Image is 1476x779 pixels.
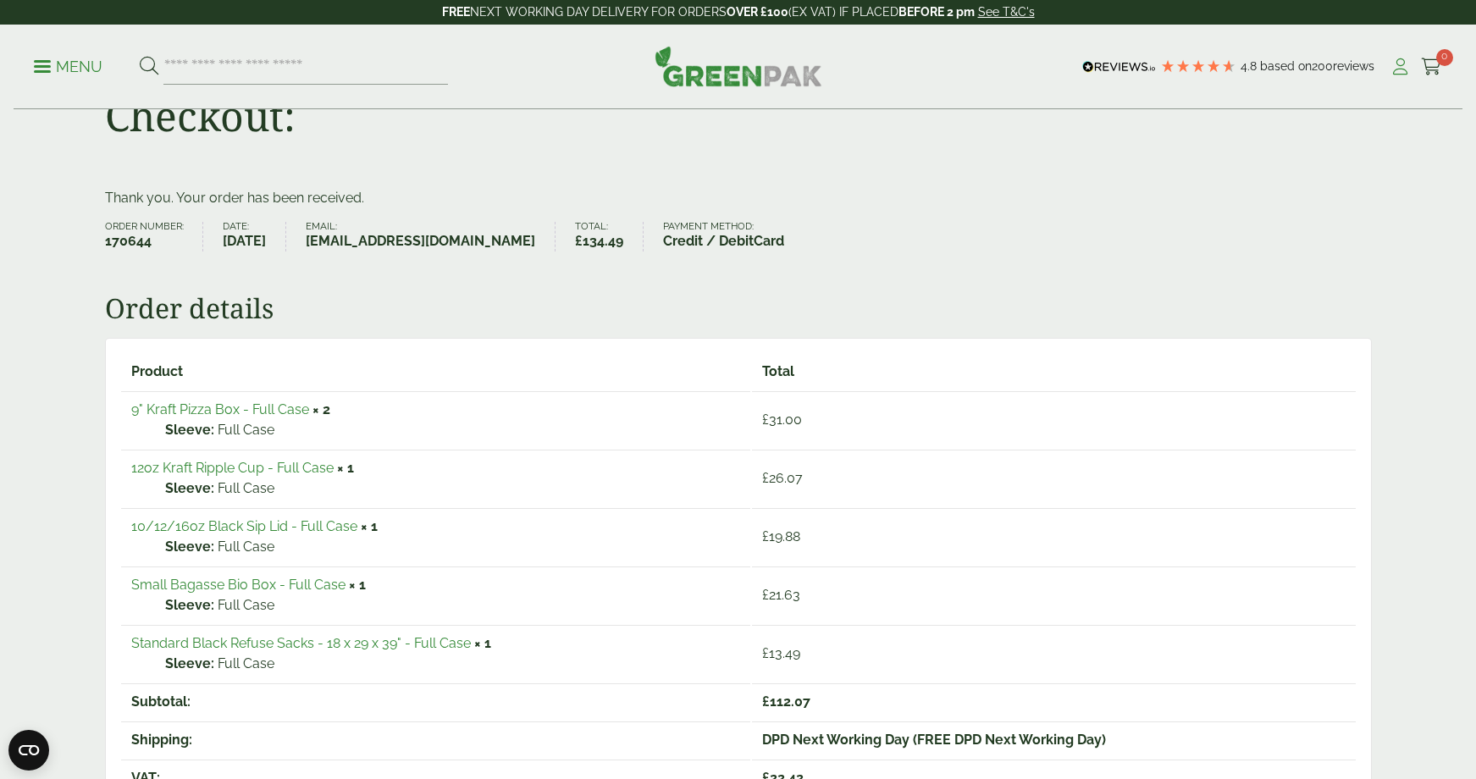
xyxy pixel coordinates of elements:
[762,587,800,603] bdi: 21.63
[655,46,822,86] img: GreenPak Supplies
[131,577,346,593] a: Small Bagasse Bio Box - Full Case
[165,537,214,557] strong: Sleeve:
[223,222,286,251] li: Date:
[575,222,644,251] li: Total:
[663,222,804,251] li: Payment method:
[1390,58,1411,75] i: My Account
[165,595,741,616] p: Full Case
[8,730,49,771] button: Open CMP widget
[312,401,330,417] strong: × 2
[762,470,769,486] span: £
[105,188,1372,208] p: Thank you. Your order has been received.
[165,420,214,440] strong: Sleeve:
[337,460,354,476] strong: × 1
[34,57,102,77] p: Menu
[762,587,769,603] span: £
[575,233,623,249] bdi: 134.49
[1312,59,1333,73] span: 200
[1241,59,1260,73] span: 4.8
[165,537,741,557] p: Full Case
[165,478,214,499] strong: Sleeve:
[898,5,975,19] strong: BEFORE 2 pm
[105,231,184,251] strong: 170644
[575,233,583,249] span: £
[131,401,309,417] a: 9" Kraft Pizza Box - Full Case
[349,577,366,593] strong: × 1
[1333,59,1374,73] span: reviews
[361,518,378,534] strong: × 1
[978,5,1035,19] a: See T&C's
[762,528,800,544] bdi: 19.88
[165,595,214,616] strong: Sleeve:
[474,635,491,651] strong: × 1
[105,222,204,251] li: Order number:
[165,420,741,440] p: Full Case
[762,412,769,428] span: £
[121,354,751,389] th: Product
[165,654,741,674] p: Full Case
[727,5,788,19] strong: OVER £100
[752,721,1355,758] td: DPD Next Working Day (FREE DPD Next Working Day)
[762,528,769,544] span: £
[1160,58,1236,74] div: 4.79 Stars
[762,693,770,710] span: £
[1436,49,1453,66] span: 0
[105,91,296,141] h1: Checkout:
[34,57,102,74] a: Menu
[442,5,470,19] strong: FREE
[752,354,1355,389] th: Total
[121,721,751,758] th: Shipping:
[105,292,1372,324] h2: Order details
[165,654,214,674] strong: Sleeve:
[121,683,751,720] th: Subtotal:
[1421,54,1442,80] a: 0
[762,412,802,428] bdi: 31.00
[306,231,535,251] strong: [EMAIL_ADDRESS][DOMAIN_NAME]
[762,693,810,710] span: 112.07
[306,222,556,251] li: Email:
[762,645,769,661] span: £
[1260,59,1312,73] span: Based on
[131,635,471,651] a: Standard Black Refuse Sacks - 18 x 29 x 39" - Full Case
[762,470,803,486] bdi: 26.07
[663,231,784,251] strong: Credit / DebitCard
[223,231,266,251] strong: [DATE]
[131,518,357,534] a: 10/12/16oz Black Sip Lid - Full Case
[165,478,741,499] p: Full Case
[1082,61,1156,73] img: REVIEWS.io
[131,460,334,476] a: 12oz Kraft Ripple Cup - Full Case
[1421,58,1442,75] i: Cart
[762,645,800,661] bdi: 13.49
